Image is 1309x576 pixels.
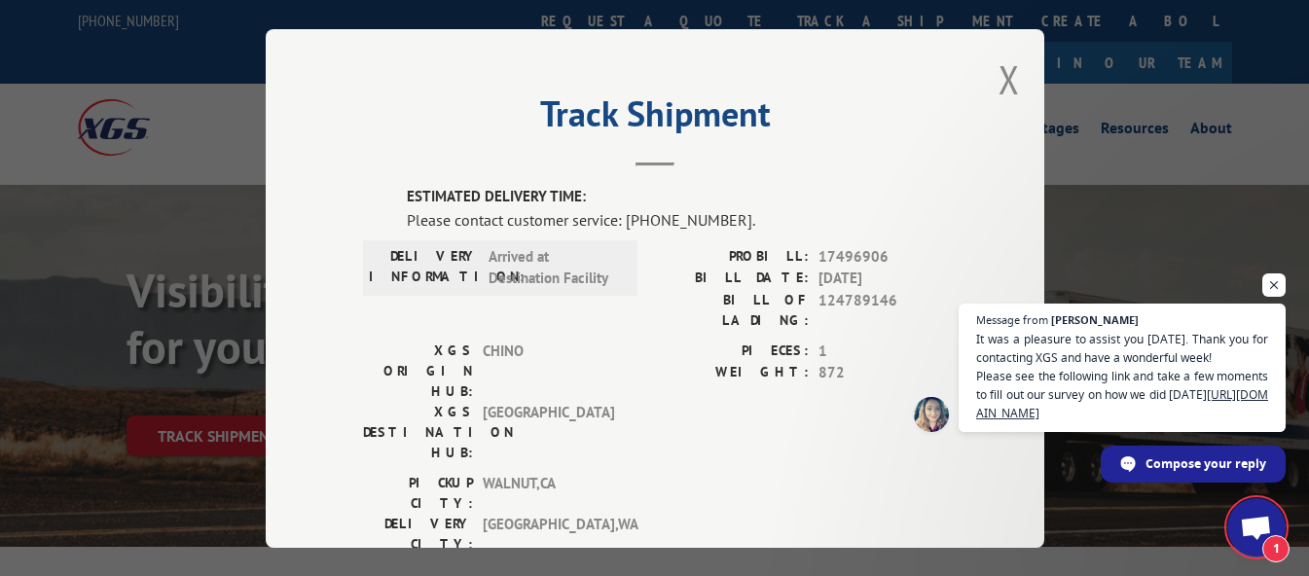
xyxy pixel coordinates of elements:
label: DELIVERY INFORMATION: [369,245,479,289]
span: [PERSON_NAME] [1051,314,1139,325]
span: Arrived at Destination Facility [489,245,620,289]
span: 1 [818,340,947,362]
span: CHINO [483,340,614,401]
div: Open chat [1227,498,1286,557]
label: PROBILL: [655,245,809,268]
label: PIECES: [655,340,809,362]
label: XGS ORIGIN HUB: [363,340,473,401]
span: [GEOGRAPHIC_DATA] [483,401,614,462]
span: Message from [976,314,1048,325]
label: PICKUP CITY: [363,472,473,513]
span: 1 [1262,535,1290,562]
span: 17496906 [818,245,947,268]
label: BILL OF LADING: [655,289,809,330]
span: [DATE] [818,268,947,290]
span: It was a pleasure to assist you [DATE]. Thank you for contacting XGS and have a wonderful week! P... [976,330,1268,422]
button: Close modal [999,54,1020,105]
span: 872 [818,362,947,384]
div: Please contact customer service: [PHONE_NUMBER]. [407,207,947,231]
label: XGS DESTINATION HUB: [363,401,473,462]
label: DELIVERY CITY: [363,513,473,554]
h2: Track Shipment [363,100,947,137]
label: WEIGHT: [655,362,809,384]
label: BILL DATE: [655,268,809,290]
span: [GEOGRAPHIC_DATA] , WA [483,513,614,554]
span: WALNUT , CA [483,472,614,513]
span: Compose your reply [1145,447,1266,481]
span: 124789146 [818,289,947,330]
label: ESTIMATED DELIVERY TIME: [407,186,947,208]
